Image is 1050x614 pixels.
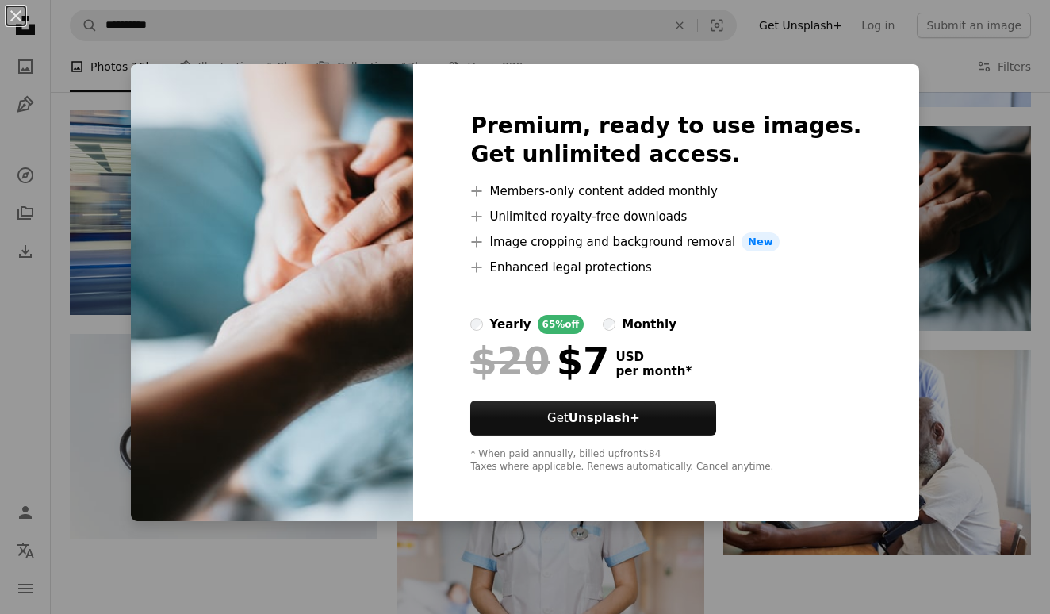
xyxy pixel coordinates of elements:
[569,411,640,425] strong: Unsplash+
[470,258,861,277] li: Enhanced legal protections
[615,364,692,378] span: per month *
[470,401,716,436] button: GetUnsplash+
[470,112,861,169] h2: Premium, ready to use images. Get unlimited access.
[470,182,861,201] li: Members-only content added monthly
[470,340,609,382] div: $7
[470,232,861,251] li: Image cropping and background removal
[470,340,550,382] span: $20
[615,350,692,364] span: USD
[470,318,483,331] input: yearly65%off
[603,318,615,331] input: monthly
[622,315,676,334] div: monthly
[742,232,780,251] span: New
[489,315,531,334] div: yearly
[538,315,584,334] div: 65% off
[470,207,861,226] li: Unlimited royalty-free downloads
[131,64,413,521] img: premium_photo-1666299237067-5054e72e4776
[470,448,861,474] div: * When paid annually, billed upfront $84 Taxes where applicable. Renews automatically. Cancel any...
